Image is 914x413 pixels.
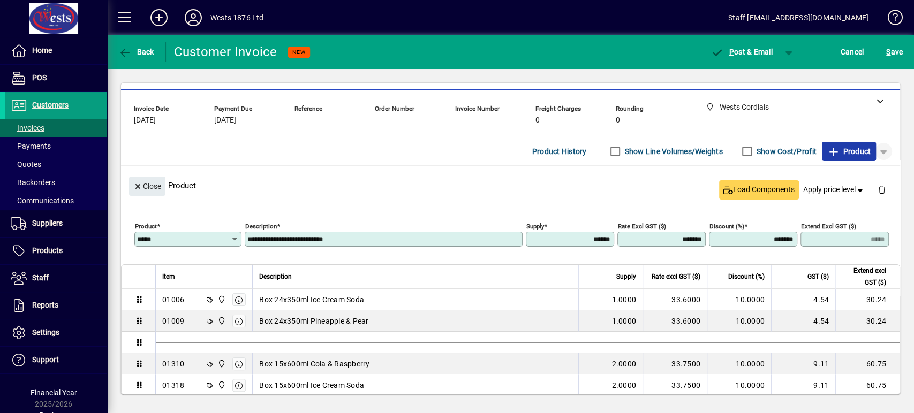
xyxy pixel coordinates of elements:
[709,223,744,230] mat-label: Discount (%)
[532,143,587,160] span: Product History
[259,380,364,391] span: Box 15x600ml Ice Cream Soda
[31,388,77,397] span: Financial Year
[771,374,835,396] td: 9.11
[11,124,44,132] span: Invoices
[649,294,700,305] div: 33.6000
[623,146,723,157] label: Show Line Volumes/Weights
[842,265,886,288] span: Extend excl GST ($)
[771,289,835,310] td: 4.54
[215,379,227,391] span: Wests Cordials
[5,347,107,373] a: Support
[32,273,49,282] span: Staff
[807,271,829,282] span: GST ($)
[616,116,620,125] span: 0
[126,181,168,190] app-page-header-button: Close
[771,310,835,332] td: 4.54
[162,271,175,282] span: Item
[652,271,700,282] span: Rate excl GST ($)
[259,316,368,326] span: Box 24x350ml Pineapple & Pear
[799,180,870,200] button: Apply price level
[5,192,107,210] a: Communications
[11,196,74,205] span: Communications
[215,315,227,327] span: Wests Cordials
[121,166,900,205] div: Product
[879,2,901,37] a: Knowledge Base
[162,380,184,391] div: 01318
[210,9,263,26] div: Wests 1876 Ltd
[649,358,700,369] div: 33.7500
[5,319,107,346] a: Settings
[215,294,227,305] span: Wests Cordials
[5,119,107,137] a: Invoices
[835,374,900,396] td: 60.75
[245,223,277,230] mat-label: Description
[771,353,835,374] td: 9.11
[32,246,63,255] span: Products
[259,271,292,282] span: Description
[215,358,227,370] span: Wests Cordials
[5,173,107,192] a: Backorders
[835,353,900,374] td: 60.75
[174,43,277,60] div: Customer Invoice
[214,116,236,125] span: [DATE]
[32,101,69,109] span: Customers
[612,380,637,391] span: 2.0000
[649,316,700,326] div: 33.6000
[455,116,457,125] span: -
[723,184,795,195] span: Load Components
[118,48,154,56] span: Back
[5,155,107,173] a: Quotes
[259,294,364,305] span: Box 24x350ml Ice Cream Soda
[612,294,637,305] span: 1.0000
[707,374,771,396] td: 10.0000
[5,210,107,237] a: Suppliers
[5,137,107,155] a: Payments
[711,48,773,56] span: ost & Email
[129,177,165,196] button: Close
[134,116,156,125] span: [DATE]
[32,355,59,364] span: Support
[827,143,871,160] span: Product
[133,178,161,195] span: Close
[5,37,107,64] a: Home
[11,160,41,169] span: Quotes
[835,289,900,310] td: 30.24
[292,49,306,56] span: NEW
[838,42,867,62] button: Cancel
[32,328,59,336] span: Settings
[883,42,905,62] button: Save
[835,310,900,332] td: 30.24
[719,180,799,200] button: Load Components
[32,46,52,55] span: Home
[729,48,734,56] span: P
[803,184,865,195] span: Apply price level
[841,43,864,60] span: Cancel
[11,142,51,150] span: Payments
[649,380,700,391] div: 33.7500
[705,42,778,62] button: Post & Email
[32,73,47,82] span: POS
[869,185,895,194] app-page-header-button: Delete
[612,358,637,369] span: 2.0000
[162,316,184,326] div: 01009
[259,358,369,369] span: Box 15x600ml Cola & Raspberry
[116,42,157,62] button: Back
[618,223,666,230] mat-label: Rate excl GST ($)
[616,271,636,282] span: Supply
[162,358,184,369] div: 01310
[294,116,297,125] span: -
[707,310,771,332] td: 10.0000
[801,223,856,230] mat-label: Extend excl GST ($)
[728,9,868,26] div: Staff [EMAIL_ADDRESS][DOMAIN_NAME]
[869,177,895,202] button: Delete
[5,265,107,292] a: Staff
[5,65,107,91] a: POS
[5,238,107,264] a: Products
[707,353,771,374] td: 10.0000
[176,8,210,27] button: Profile
[535,116,540,125] span: 0
[375,116,377,125] span: -
[142,8,176,27] button: Add
[5,292,107,319] a: Reports
[528,142,591,161] button: Product History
